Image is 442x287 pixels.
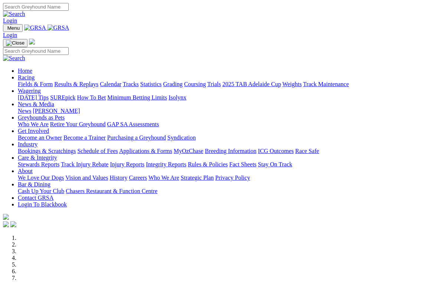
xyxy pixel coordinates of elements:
a: [PERSON_NAME] [33,108,80,114]
a: Syndication [167,134,196,141]
div: Greyhounds as Pets [18,121,439,128]
a: Weights [282,81,302,87]
img: GRSA [24,25,46,31]
a: Vision and Values [65,175,108,181]
a: Rules & Policies [188,161,228,167]
button: Toggle navigation [3,39,27,47]
a: Grading [163,81,183,87]
img: Search [3,11,25,17]
img: facebook.svg [3,221,9,227]
div: Racing [18,81,439,88]
a: Strategic Plan [181,175,214,181]
img: logo-grsa-white.png [3,214,9,220]
a: Calendar [100,81,121,87]
a: Who We Are [18,121,49,127]
a: Contact GRSA [18,195,53,201]
input: Search [3,47,69,55]
a: Cash Up Your Club [18,188,64,194]
a: News [18,108,31,114]
a: How To Bet [77,94,106,101]
a: Breeding Information [205,148,256,154]
a: Racing [18,74,35,81]
a: We Love Our Dogs [18,175,64,181]
a: Fields & Form [18,81,53,87]
a: Become an Owner [18,134,62,141]
a: Care & Integrity [18,154,57,161]
a: Schedule of Fees [77,148,118,154]
a: Results & Replays [54,81,98,87]
div: Wagering [18,94,439,101]
input: Search [3,3,69,11]
a: Injury Reports [110,161,144,167]
a: Who We Are [148,175,179,181]
a: Login [3,32,17,38]
a: Track Injury Rebate [61,161,108,167]
a: SUREpick [50,94,75,101]
a: Chasers Restaurant & Function Centre [66,188,157,194]
a: Industry [18,141,37,147]
a: Stewards Reports [18,161,59,167]
div: News & Media [18,108,439,114]
a: 2025 TAB Adelaide Cup [222,81,281,87]
a: Tracks [123,81,139,87]
a: Login [3,17,17,24]
a: [DATE] Tips [18,94,49,101]
a: Home [18,68,32,74]
a: Trials [207,81,221,87]
a: Integrity Reports [146,161,186,167]
a: Retire Your Greyhound [50,121,106,127]
div: Bar & Dining [18,188,439,195]
a: Become a Trainer [63,134,106,141]
a: MyOzChase [174,148,203,154]
a: Get Involved [18,128,49,134]
button: Toggle navigation [3,24,23,32]
a: Stay On Track [258,161,292,167]
div: Industry [18,148,439,154]
a: Minimum Betting Limits [107,94,167,101]
a: Privacy Policy [215,175,250,181]
a: GAP SA Assessments [107,121,159,127]
a: Race Safe [295,148,319,154]
div: About [18,175,439,181]
a: History [109,175,127,181]
a: Login To Blackbook [18,201,67,208]
div: Get Involved [18,134,439,141]
a: Track Maintenance [303,81,349,87]
a: News & Media [18,101,54,107]
a: Greyhounds as Pets [18,114,65,121]
a: Coursing [184,81,206,87]
img: twitter.svg [10,221,16,227]
img: Search [3,55,25,62]
span: Menu [7,25,20,31]
a: Bar & Dining [18,181,50,187]
img: GRSA [48,25,69,31]
img: logo-grsa-white.png [29,39,35,45]
a: Wagering [18,88,41,94]
a: Isolynx [168,94,186,101]
a: Bookings & Scratchings [18,148,76,154]
a: ICG Outcomes [258,148,294,154]
a: Fact Sheets [229,161,256,167]
img: Close [6,40,24,46]
a: About [18,168,33,174]
div: Care & Integrity [18,161,439,168]
a: Applications & Forms [119,148,172,154]
a: Statistics [140,81,162,87]
a: Careers [129,175,147,181]
a: Purchasing a Greyhound [107,134,166,141]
